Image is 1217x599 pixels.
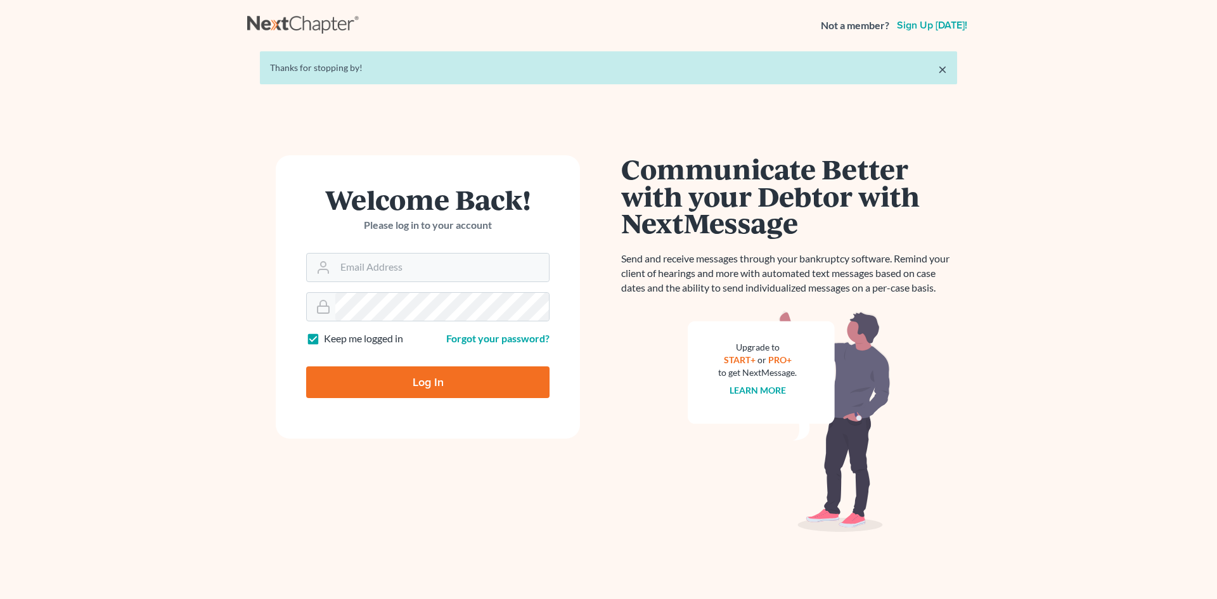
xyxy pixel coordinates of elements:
img: nextmessage_bg-59042aed3d76b12b5cd301f8e5b87938c9018125f34e5fa2b7a6b67550977c72.svg [688,311,891,532]
a: Sign up [DATE]! [894,20,970,30]
p: Please log in to your account [306,218,550,233]
div: Upgrade to [718,341,797,354]
p: Send and receive messages through your bankruptcy software. Remind your client of hearings and mo... [621,252,957,295]
label: Keep me logged in [324,332,403,346]
h1: Communicate Better with your Debtor with NextMessage [621,155,957,236]
a: Learn more [730,385,786,396]
input: Log In [306,366,550,398]
input: Email Address [335,254,549,281]
h1: Welcome Back! [306,186,550,213]
a: Forgot your password? [446,332,550,344]
a: × [938,61,947,77]
div: Thanks for stopping by! [270,61,947,74]
a: PRO+ [768,354,792,365]
strong: Not a member? [821,18,889,33]
span: or [757,354,766,365]
div: to get NextMessage. [718,366,797,379]
a: START+ [724,354,756,365]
